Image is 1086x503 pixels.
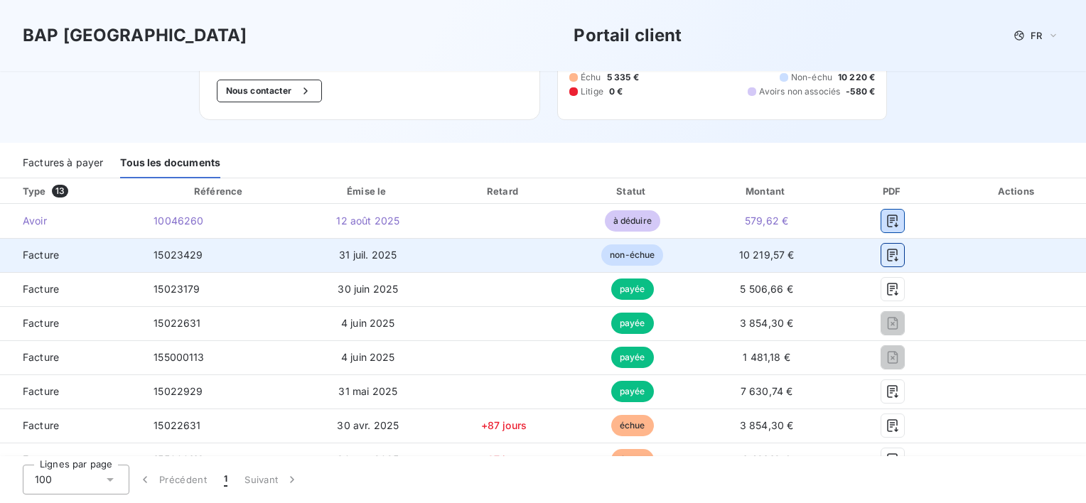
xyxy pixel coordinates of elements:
span: à déduire [605,210,660,232]
span: 12 août 2025 [336,215,399,227]
span: 31 juil. 2025 [339,249,397,261]
span: échue [611,449,654,470]
span: échue [611,415,654,436]
span: 30 juin 2025 [338,283,398,295]
span: 4 juin 2025 [341,317,395,329]
div: Retard [441,184,566,198]
span: payée [611,313,654,334]
span: 15022929 [154,385,203,397]
span: 3 854,30 € [740,317,794,329]
div: Émise le [300,184,436,198]
span: 155000113 [154,453,204,465]
span: Facture [11,316,131,330]
span: Facture [11,248,131,262]
span: 3 854,30 € [740,419,794,431]
span: 13 [52,185,68,198]
span: 31 mai 2025 [338,385,397,397]
span: non-échue [601,244,663,266]
span: 579,62 € [745,215,788,227]
span: 30 avr. 2025 [337,419,399,431]
span: 10 220 € [838,71,875,84]
span: 30 avr. 2025 [337,453,399,465]
span: -580 € [846,85,875,98]
span: 1 481,18 € [743,453,790,465]
span: Facture [11,384,131,399]
button: Nous contacter [217,80,322,102]
span: Litige [581,85,603,98]
span: 15022631 [154,317,200,329]
span: 5 506,66 € [740,283,793,295]
span: 0 € [609,85,623,98]
div: Factures à payer [23,148,103,178]
span: 1 [224,472,227,487]
span: Non-échu [791,71,832,84]
span: payée [611,278,654,300]
span: 15023429 [154,249,203,261]
span: 1 481,18 € [743,351,790,363]
span: 10046260 [154,215,203,227]
div: Montant [699,184,834,198]
h3: Portail client [574,23,682,48]
span: payée [611,347,654,368]
span: Facture [11,282,131,296]
button: Suivant [236,465,308,494]
span: +87 jours [481,419,527,431]
span: 5 335 € [607,71,639,84]
span: FR [1031,30,1042,41]
span: 10 219,57 € [739,249,795,261]
span: payée [611,381,654,402]
button: Précédent [129,465,215,494]
button: 1 [215,465,236,494]
span: 7 630,74 € [741,385,793,397]
span: 100 [35,472,52,487]
h3: BAP [GEOGRAPHIC_DATA] [23,23,247,48]
span: 155000113 [154,351,204,363]
div: Type [14,184,139,198]
div: Référence [194,185,242,197]
span: 4 juin 2025 [341,351,395,363]
span: Échu [581,71,601,84]
div: PDF [840,184,946,198]
span: Facture [11,350,131,364]
span: Avoirs non associés [759,85,840,98]
span: Facture [11,453,131,467]
span: Avoir [11,214,131,228]
span: Facture [11,418,131,433]
div: Actions [952,184,1083,198]
span: +87 jours [481,453,527,465]
div: Tous les documents [120,148,220,178]
span: 15023179 [154,283,200,295]
span: 15022631 [154,419,200,431]
div: Statut [571,184,693,198]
